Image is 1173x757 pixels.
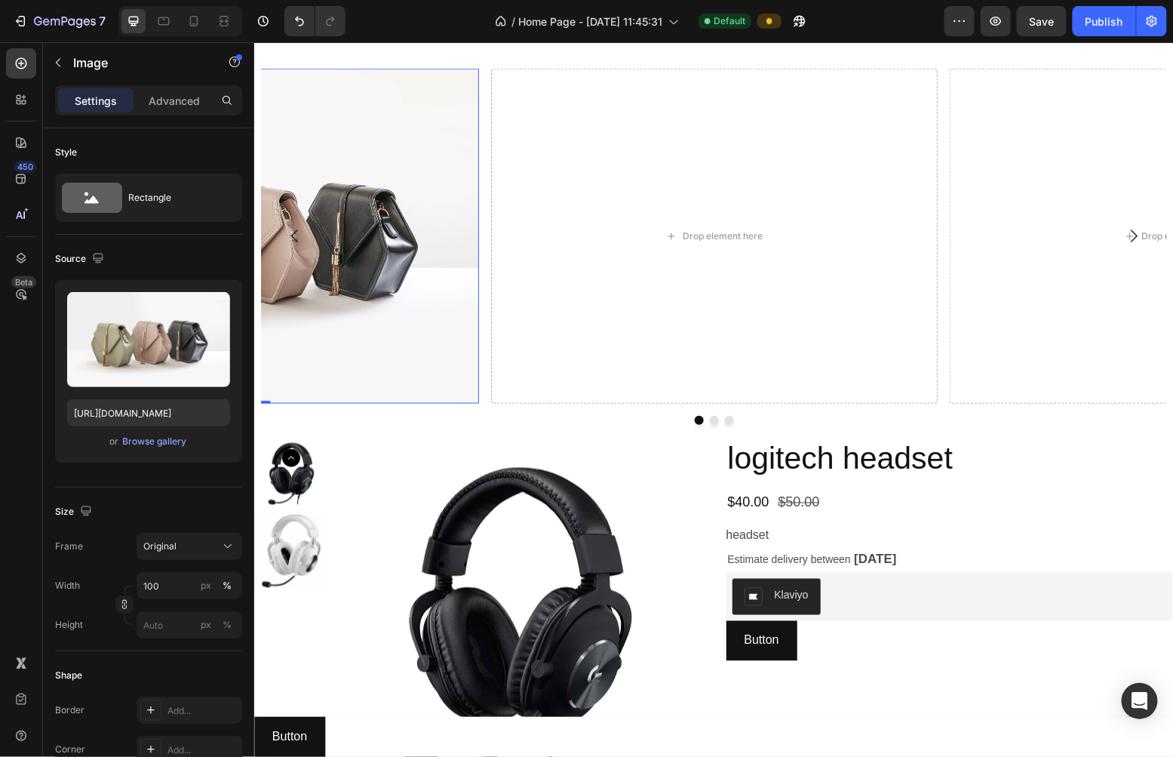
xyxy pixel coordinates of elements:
[11,276,36,288] div: Beta
[472,395,920,438] h2: logitech headset
[714,14,745,28] span: Default
[137,611,242,639] input: px%
[75,93,117,109] p: Settings
[55,743,85,756] div: Corner
[128,180,220,215] div: Rectangle
[55,146,77,159] div: Style
[474,512,597,524] span: Estimate delivery between
[1085,14,1123,29] div: Publish
[478,537,567,573] button: Klaviyo
[223,579,232,592] div: %
[123,435,187,448] div: Browse gallery
[143,540,177,553] span: Original
[55,249,107,269] div: Source
[490,588,525,610] p: Button
[55,579,80,592] label: Width
[284,6,345,36] div: Undo/Redo
[858,173,901,215] button: Carousel Next Arrow
[472,451,517,471] div: $40.00
[6,6,112,36] button: 7
[223,618,232,632] div: %
[55,540,83,553] label: Frame
[99,12,106,30] p: 7
[137,572,242,599] input: px%
[197,616,215,634] button: %
[55,502,95,522] div: Size
[520,546,554,562] div: Klaviyo
[197,577,215,595] button: %
[14,161,36,173] div: 450
[28,407,46,425] button: Carousel Back Arrow
[67,399,230,426] input: https://example.com/image.jpg
[218,616,236,634] button: px
[472,579,543,619] a: Button
[600,510,642,525] span: [DATE]
[55,618,83,632] label: Height
[429,188,509,200] div: Drop element here
[110,432,119,451] span: or
[1030,15,1055,28] span: Save
[518,14,662,29] span: Home Page - [DATE] 11:45:31
[55,669,82,682] div: Shape
[122,434,188,449] button: Browse gallery
[523,451,567,471] div: $50.00
[67,292,230,387] img: preview-image
[441,374,450,383] button: Dot
[201,579,211,592] div: px
[1073,6,1136,36] button: Publish
[137,533,242,560] button: Original
[1122,683,1158,719] div: Open Intercom Messenger
[218,577,236,595] button: px
[149,93,200,109] p: Advanced
[167,704,238,718] div: Add...
[456,374,465,383] button: Dot
[201,618,211,632] div: px
[490,546,508,564] img: Klaviyo.png
[472,487,515,500] p: headset
[511,14,515,29] span: /
[1017,6,1067,36] button: Save
[73,54,201,72] p: Image
[471,374,480,383] button: Dot
[167,743,238,757] div: Add...
[55,703,84,717] div: Border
